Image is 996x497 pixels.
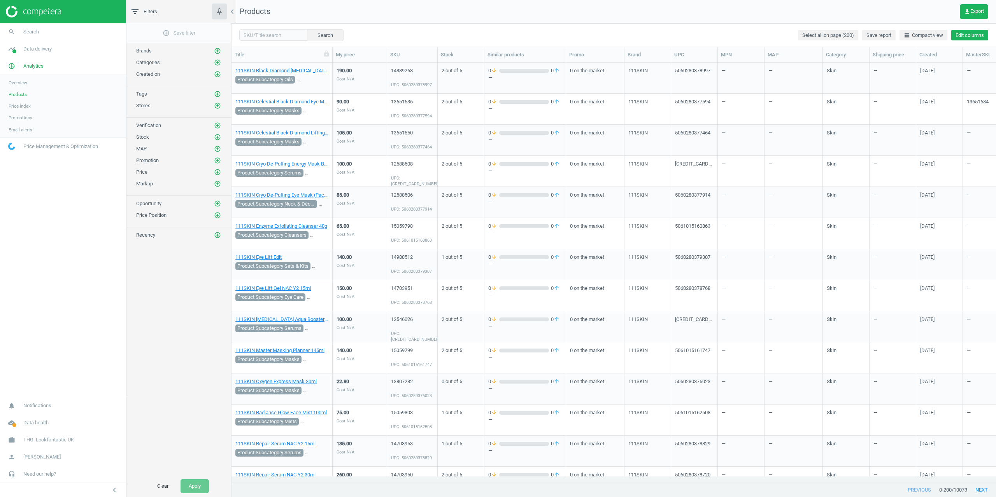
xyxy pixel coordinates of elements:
[235,316,328,323] a: 111SKIN [MEDICAL_DATA] Aqua Booster 20ml
[322,200,389,208] span: Brand Submarket Prestige-Lux
[136,59,160,65] span: Categories
[136,134,149,140] span: Stock
[214,231,221,239] button: add_circle_outline
[337,232,354,237] div: Cost N/A
[802,32,854,39] span: Select all on page (200)
[235,160,328,167] a: 111SKIN Cryo De-Puffing Energy Mask Box (Pack of 5)
[768,223,819,230] div: —
[920,67,935,92] div: [DATE]
[4,467,19,481] i: headset_mic
[235,285,311,292] a: 111SKIN Eye Lift Gel NAC Y2 15ml
[163,30,195,37] span: Save filter
[920,285,935,310] div: [DATE]
[722,281,760,310] div: —
[136,232,155,238] span: Recency
[214,102,221,109] i: add_circle_outline
[488,199,492,205] div: —
[4,24,19,39] i: search
[391,107,433,119] div: UPC: 5060280377594
[862,30,896,41] button: Save report
[149,479,177,493] button: Clear
[570,157,620,186] div: 0 on the market
[675,129,710,155] div: 5060280377464
[337,201,354,206] div: Cost N/A
[628,223,648,248] div: 111SKIN
[920,160,935,186] div: [DATE]
[9,115,32,121] span: Promotions
[873,312,912,341] div: —
[827,160,836,186] div: Skin
[4,450,19,464] i: person
[675,160,714,186] div: [CREDIT_CARD_NUMBER]
[316,262,382,270] span: Brand Submarket Prestige-Lux
[873,281,912,310] div: —
[488,285,499,292] span: 0
[873,219,912,248] div: —
[554,254,560,261] i: arrow_upward
[6,6,61,17] img: ajHJNr6hYgQAAAAASUVORK5CYII=
[337,160,354,167] div: 100.00
[569,51,621,58] div: Promo
[130,7,140,16] i: filter_list
[9,80,27,86] span: Overview
[136,91,147,97] span: Tags
[570,219,620,248] div: 0 on the market
[722,250,760,279] div: —
[214,232,221,239] i: add_circle_outline
[214,70,221,78] button: add_circle_outline
[570,63,620,92] div: 0 on the market
[919,51,959,58] div: Created
[768,285,819,292] div: —
[23,453,61,460] span: [PERSON_NAME]
[237,76,293,84] span: Product Subcategory Oils
[237,262,309,270] span: Product Subcategory Sets & Kits
[136,48,152,54] span: Brands
[570,250,620,279] div: 0 on the market
[675,98,710,124] div: 5060280377594
[237,231,307,239] span: Product Subcategory Cleansers
[214,169,221,176] i: add_circle_outline
[768,51,819,58] div: MAP
[491,254,497,261] i: arrow_downward
[337,263,354,269] div: Cost N/A
[628,51,668,58] div: Brand
[235,51,329,58] div: Title
[23,45,52,52] span: Data delivery
[235,254,282,261] a: 111SKIN Eye Lift Edit
[798,30,858,41] button: Select all on page (200)
[391,192,433,199] div: 12588506
[491,67,497,74] i: arrow_downward
[237,200,315,208] span: Product Subcategory Neck & Décolletage
[239,7,270,16] span: Products
[214,180,221,188] button: add_circle_outline
[488,254,499,261] span: 0
[442,63,480,92] div: 2 out of 5
[391,169,433,187] div: UPC: [CREDIT_CARD_NUMBER]
[768,160,819,167] div: —
[628,254,648,279] div: 111SKIN
[491,285,497,292] i: arrow_downward
[488,129,499,136] span: 0
[488,168,492,174] div: —
[442,312,480,341] div: 2 out of 5
[491,160,497,167] i: arrow_downward
[904,32,943,39] span: Compact view
[391,285,433,292] div: 14703951
[827,285,836,310] div: Skin
[136,201,161,206] span: Opportunity
[873,126,912,155] div: —
[827,98,836,124] div: Skin
[309,169,375,177] span: Brand Submarket Prestige-Lux
[337,192,354,199] div: 85.00
[554,129,560,136] i: arrow_upward
[873,51,913,58] div: Shipping price
[827,129,836,155] div: Skin
[9,103,31,109] span: Price index
[491,192,497,199] i: arrow_downward
[136,122,161,128] span: Verification
[826,51,866,58] div: Category
[337,294,354,300] div: Cost N/A
[488,98,499,105] span: 0
[554,285,560,292] i: arrow_upward
[675,67,710,92] div: 5060280378997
